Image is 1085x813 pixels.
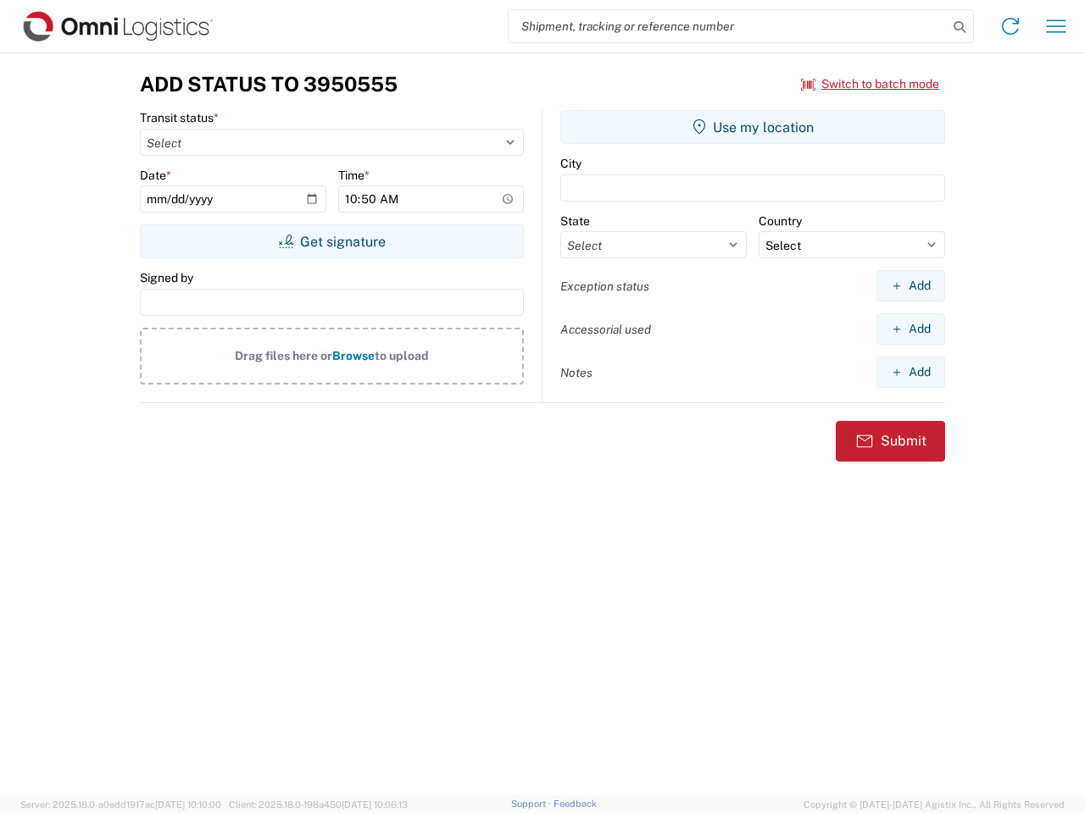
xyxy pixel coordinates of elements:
[554,799,597,809] a: Feedback
[560,279,649,294] label: Exception status
[332,349,375,362] span: Browse
[342,799,408,810] span: [DATE] 10:06:13
[140,72,398,97] h3: Add Status to 3950555
[229,799,408,810] span: Client: 2025.18.0-198a450
[511,799,554,809] a: Support
[140,168,171,183] label: Date
[876,357,945,388] button: Add
[560,110,945,144] button: Use my location
[140,270,193,285] label: Signed by
[804,797,1065,812] span: Copyright © [DATE]-[DATE] Agistix Inc., All Rights Reserved
[235,349,332,362] span: Drag files here or
[140,110,219,125] label: Transit status
[155,799,221,810] span: [DATE] 10:10:00
[836,421,945,462] button: Submit
[140,224,524,258] button: Get signature
[560,322,651,337] label: Accessorial used
[876,270,945,301] button: Add
[20,799,221,810] span: Server: 2025.18.0-a0edd1917ac
[759,213,802,229] label: Country
[509,10,948,42] input: Shipment, tracking or reference number
[876,313,945,345] button: Add
[338,168,370,183] label: Time
[560,365,593,380] label: Notes
[801,70,939,98] button: Switch to batch mode
[560,156,581,171] label: City
[560,213,590,229] label: State
[375,349,429,362] span: to upload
